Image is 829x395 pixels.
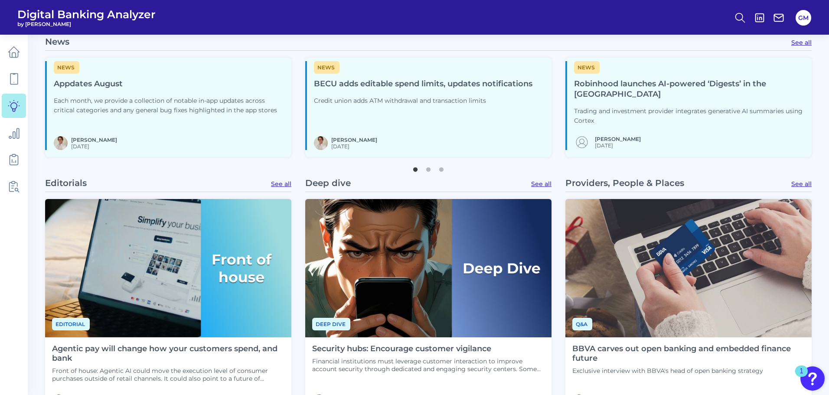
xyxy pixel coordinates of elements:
[331,143,377,150] span: [DATE]
[17,8,156,21] span: Digital Banking Analyzer
[572,367,805,375] p: Exclusive interview with BBVA's head of open banking strategy
[437,163,446,172] button: 3
[312,320,350,328] a: Deep dive
[52,318,90,330] span: Editorial
[791,180,812,188] a: See all
[305,178,351,188] p: Deep dive
[572,318,592,330] span: Q&A
[54,79,284,89] h4: Appdates August
[17,21,156,27] span: by [PERSON_NAME]
[800,371,803,382] div: 1
[424,163,433,172] button: 2
[572,320,592,328] a: Q&A
[411,163,420,172] button: 1
[314,96,532,106] p: Credit union adds ATM withdrawal and transaction limits
[305,199,552,338] img: Deep Dives with Right Label.png
[314,63,339,71] a: News
[54,96,284,115] p: Each month, we provide a collection of notable in-app updates across critical categories and any ...
[52,320,90,328] a: Editorial
[312,357,545,373] p: Financial institutions must leverage customer interaction to improve account security through ded...
[312,318,350,330] span: Deep dive
[271,180,291,188] a: See all
[574,79,805,100] h4: Robinhood launches AI-powered ‘Digests’ in the [GEOGRAPHIC_DATA]
[52,367,284,382] p: Front of house: Agentic AI could move the execution level of consumer purchases outside of retail...
[565,199,812,338] img: Tarjeta-de-credito-BBVA.jpg
[574,107,805,126] p: Trading and investment provider integrates generative AI summaries using Cortex
[54,136,68,150] img: MIchael McCaw
[572,344,805,363] h4: BBVA carves out open banking and embedded finance future
[312,344,545,354] h4: Security hubs: Encourage customer vigilance
[565,178,684,188] p: Providers, People & Places
[314,79,532,89] h4: BECU adds editable spend limits, updates notifications
[574,61,600,74] span: News
[531,180,552,188] a: See all
[45,36,69,47] p: News
[800,366,825,391] button: Open Resource Center, 1 new notification
[54,61,79,74] span: News
[71,143,117,150] span: [DATE]
[54,63,79,71] a: News
[595,142,641,149] span: [DATE]
[796,10,811,26] button: GM
[71,137,117,143] a: [PERSON_NAME]
[791,39,812,46] a: See all
[331,137,377,143] a: [PERSON_NAME]
[314,61,339,74] span: News
[314,136,328,150] img: MIchael McCaw
[52,344,284,363] h4: Agentic pay will change how your customers spend, and bank
[45,199,291,338] img: Front of House with Right Label (4).png
[45,178,87,188] p: Editorials
[595,136,641,142] a: [PERSON_NAME]
[574,63,600,71] a: News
